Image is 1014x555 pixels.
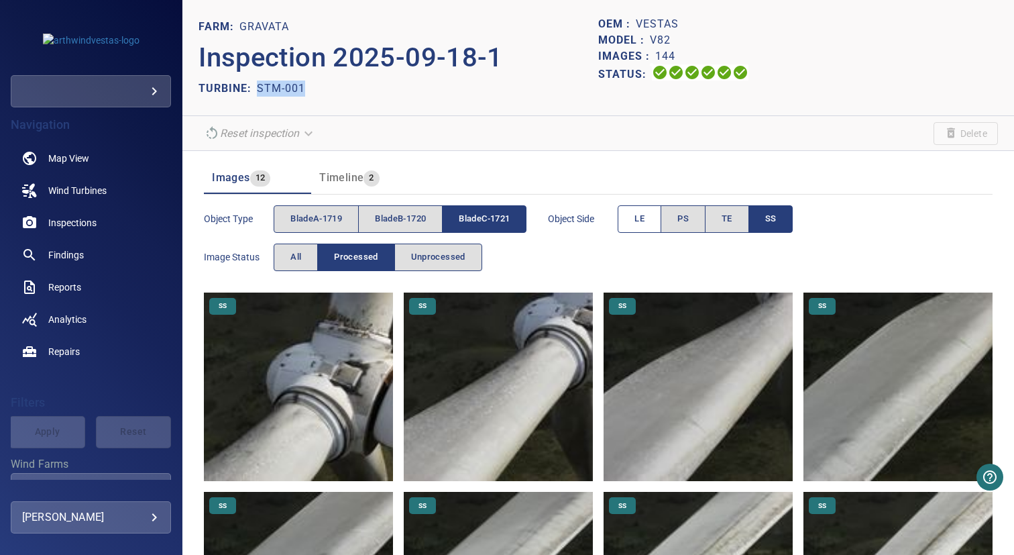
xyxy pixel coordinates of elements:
a: findings noActive [11,239,171,271]
button: Processed [317,244,394,271]
a: inspections noActive [11,207,171,239]
span: SS [765,211,777,227]
svg: Uploading 100% [652,64,668,81]
div: objectType [274,205,526,233]
p: Images : [598,48,655,64]
div: objectSide [618,205,793,233]
span: Map View [48,152,89,165]
button: bladeB-1720 [358,205,443,233]
div: Wind Farms [11,473,171,505]
span: Unable to delete the inspection due to its current status [934,122,998,145]
p: Inspection 2025-09-18-1 [199,38,598,78]
span: bladeC-1721 [459,211,510,227]
span: Object type [204,212,274,225]
div: arthwindvestas [11,75,171,107]
div: Unable to reset the inspection due to its current status [199,121,321,145]
p: STM-001 [257,81,305,97]
img: arthwindvestas-logo [43,34,139,47]
span: 12 [250,170,271,186]
div: imageStatus [274,244,482,271]
button: All [274,244,318,271]
span: SS [810,301,834,311]
p: Model : [598,32,650,48]
label: Wind Farms [11,459,171,470]
span: PS [677,211,689,227]
button: SS [748,205,793,233]
span: SS [810,501,834,511]
button: bladeC-1721 [442,205,526,233]
button: LE [618,205,661,233]
a: windturbines noActive [11,174,171,207]
span: Repairs [48,345,80,358]
span: LE [634,211,644,227]
button: bladeA-1719 [274,205,359,233]
a: analytics noActive [11,303,171,336]
svg: Matching 100% [716,64,732,81]
span: Unprocessed [411,250,465,265]
svg: Selecting 100% [684,64,700,81]
span: Findings [48,248,84,262]
h4: Filters [11,396,171,409]
div: [PERSON_NAME] [22,507,160,528]
span: SS [610,301,634,311]
span: bladeA-1719 [290,211,342,227]
span: Timeline [319,171,363,184]
span: All [290,250,301,265]
p: Status: [598,64,652,84]
h4: Navigation [11,118,171,132]
button: TE [705,205,749,233]
p: Vestas [636,16,679,32]
span: SS [610,501,634,511]
div: Reset inspection [199,121,321,145]
span: SS [211,501,235,511]
span: TE [722,211,732,227]
a: map noActive [11,142,171,174]
span: 2 [363,170,379,186]
span: bladeB-1720 [375,211,426,227]
p: TURBINE: [199,81,257,97]
span: Inspections [48,216,97,230]
p: FARM: [199,19,239,35]
span: Analytics [48,313,87,326]
a: reports noActive [11,271,171,303]
p: GRAVATA [239,19,289,35]
span: Image Status [204,250,274,264]
span: SS [211,301,235,311]
svg: ML Processing 100% [700,64,716,81]
span: SS [410,501,435,511]
button: PS [661,205,706,233]
p: 144 [655,48,675,64]
span: Reports [48,281,81,294]
button: Unprocessed [394,244,482,271]
svg: Classification 100% [732,64,748,81]
span: Wind Turbines [48,184,107,197]
p: OEM : [598,16,636,32]
span: Images [212,171,249,184]
span: Object Side [548,212,618,225]
em: Reset inspection [220,127,299,140]
a: repairs noActive [11,336,171,368]
p: V82 [650,32,671,48]
svg: Data Formatted 100% [668,64,684,81]
span: SS [410,301,435,311]
span: Processed [334,250,378,265]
